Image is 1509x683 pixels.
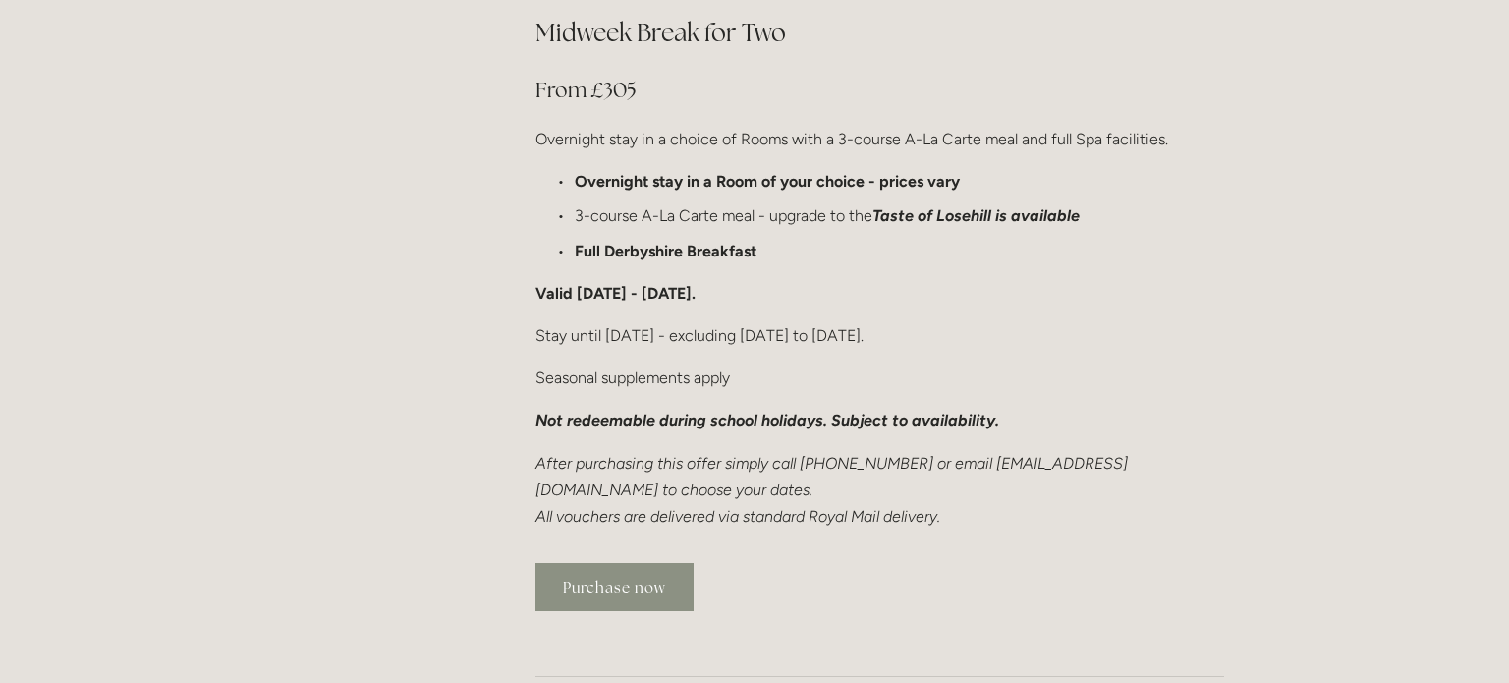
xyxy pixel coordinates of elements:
p: Stay until [DATE] - excluding [DATE] to [DATE]. [535,322,1224,349]
a: Purchase now [535,563,694,611]
h3: From £305 [535,71,1224,110]
h2: Midweek Break for Two [535,16,1224,50]
em: Taste of Losehill is available [872,206,1080,225]
strong: Overnight stay in a Room of your choice - prices vary [575,172,960,191]
p: 3-course A-La Carte meal - upgrade to the [575,202,1224,229]
em: Not redeemable during school holidays. Subject to availability. [535,411,999,429]
em: After purchasing this offer simply call [PHONE_NUMBER] or email [EMAIL_ADDRESS][DOMAIN_NAME] to c... [535,454,1128,526]
strong: Valid [DATE] - [DATE]. [535,284,696,303]
p: Seasonal supplements apply [535,365,1224,391]
strong: Full Derbyshire Breakfast [575,242,756,260]
p: Overnight stay in a choice of Rooms with a 3-course A-La Carte meal and full Spa facilities. [535,126,1224,152]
